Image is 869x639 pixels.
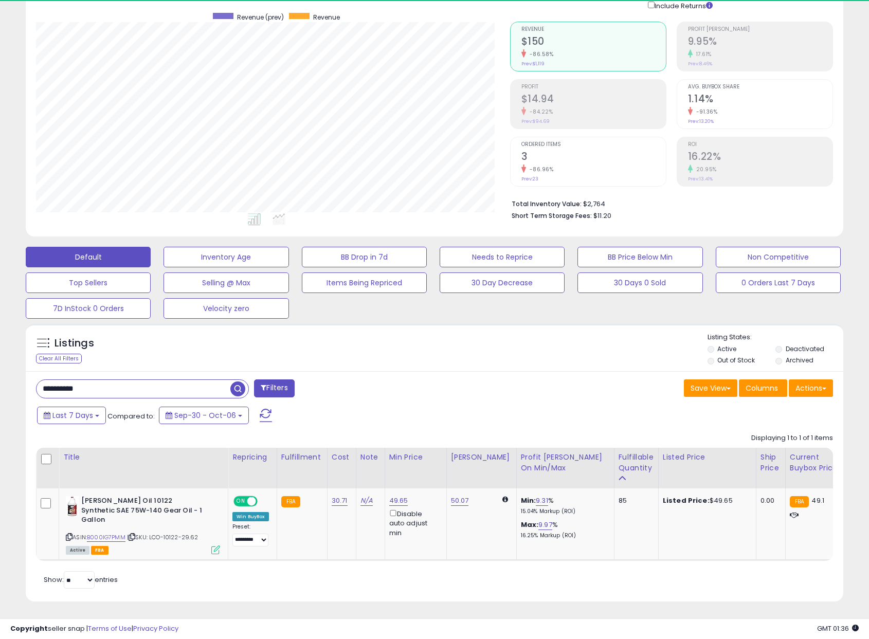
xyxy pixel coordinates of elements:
b: Min: [521,496,536,505]
button: Last 7 Days [37,407,106,424]
h2: $14.94 [521,93,666,107]
th: The percentage added to the cost of goods (COGS) that forms the calculator for Min & Max prices. [516,448,614,488]
small: Prev: 23 [521,176,538,182]
b: Total Inventory Value: [512,199,582,208]
button: Needs to Reprice [440,247,565,267]
span: Columns [746,383,778,393]
div: Min Price [389,452,442,463]
b: Listed Price: [663,496,710,505]
a: B000IG7PMM [87,533,125,542]
span: 49.1 [811,496,824,505]
h2: 3 [521,151,666,165]
label: Archived [786,356,813,364]
span: Sep-30 - Oct-06 [174,410,236,421]
div: Preset: [232,523,269,546]
div: Win BuyBox [232,512,269,521]
button: Inventory Age [164,247,288,267]
small: Prev: 8.46% [688,61,712,67]
small: 20.95% [693,166,717,173]
span: Avg. Buybox Share [688,84,832,90]
li: $2,764 [512,197,825,209]
div: Displaying 1 to 1 of 1 items [751,433,833,443]
button: 30 Day Decrease [440,272,565,293]
span: Revenue [313,13,340,22]
small: Prev: $94.69 [521,118,550,124]
h2: $150 [521,35,666,49]
span: 2025-10-14 01:36 GMT [817,624,859,633]
span: $11.20 [593,211,611,221]
button: Non Competitive [716,247,841,267]
button: Velocity zero [164,298,288,319]
div: [PERSON_NAME] [451,452,512,463]
h5: Listings [55,336,94,351]
small: 17.61% [693,50,712,58]
b: Short Term Storage Fees: [512,211,592,220]
span: Revenue [521,27,666,32]
button: BB Drop in 7d [302,247,427,267]
small: -91.36% [693,108,718,116]
a: Privacy Policy [133,624,178,633]
span: Ordered Items [521,142,666,148]
div: Current Buybox Price [790,452,843,473]
p: 16.25% Markup (ROI) [521,532,606,539]
div: Ship Price [761,452,781,473]
button: Selling @ Max [164,272,288,293]
span: Revenue (prev) [237,13,284,22]
button: 30 Days 0 Sold [577,272,702,293]
button: 7D InStock 0 Orders [26,298,151,319]
span: Compared to: [107,411,155,421]
div: % [521,520,606,539]
div: Fulfillment [281,452,323,463]
div: Repricing [232,452,273,463]
small: -86.58% [526,50,554,58]
div: Profit [PERSON_NAME] on Min/Max [521,452,610,473]
a: N/A [360,496,373,506]
label: Deactivated [786,344,824,353]
img: 41mEU4xdf6L._SL40_.jpg [66,496,79,517]
button: Items Being Repriced [302,272,427,293]
span: Profit [521,84,666,90]
button: Top Sellers [26,272,151,293]
small: FBA [281,496,300,507]
h2: 1.14% [688,93,832,107]
small: -84.22% [526,108,553,116]
p: 15.04% Markup (ROI) [521,508,606,515]
small: Prev: $1,119 [521,61,545,67]
a: 50.07 [451,496,469,506]
small: Prev: 13.41% [688,176,713,182]
label: Active [717,344,736,353]
span: ROI [688,142,832,148]
div: ASIN: [66,496,220,553]
div: Listed Price [663,452,752,463]
span: Profit [PERSON_NAME] [688,27,832,32]
span: Show: entries [44,575,118,585]
button: BB Price Below Min [577,247,702,267]
button: Default [26,247,151,267]
div: 0.00 [761,496,777,505]
div: Note [360,452,381,463]
button: 0 Orders Last 7 Days [716,272,841,293]
div: % [521,496,606,515]
div: 85 [619,496,650,505]
a: 30.71 [332,496,348,506]
a: 49.65 [389,496,408,506]
div: $49.65 [663,496,748,505]
button: Save View [684,379,737,397]
small: Prev: 13.20% [688,118,714,124]
a: 9.31 [536,496,548,506]
div: Title [63,452,224,463]
span: ON [234,497,247,506]
strong: Copyright [10,624,48,633]
span: FBA [91,546,108,555]
button: Sep-30 - Oct-06 [159,407,249,424]
div: Cost [332,452,352,463]
div: Disable auto adjust min [389,508,439,538]
span: OFF [256,497,273,506]
button: Filters [254,379,294,397]
a: 9.97 [538,520,552,530]
label: Out of Stock [717,356,755,364]
span: All listings currently available for purchase on Amazon [66,546,89,555]
button: Actions [789,379,833,397]
div: seller snap | | [10,624,178,634]
small: FBA [790,496,809,507]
